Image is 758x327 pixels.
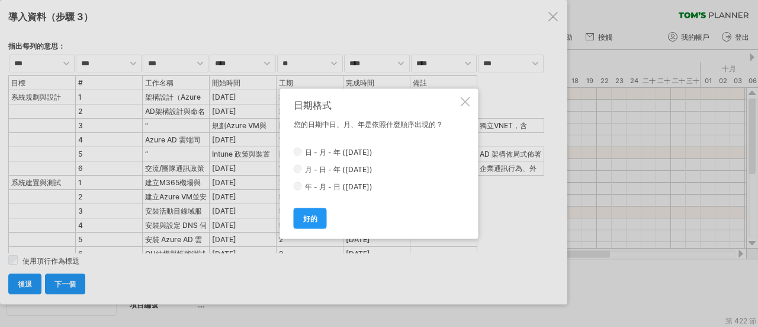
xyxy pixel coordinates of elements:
[305,147,372,156] font: 日 - 月 - 年 ([DATE])
[294,119,443,128] font: 您的日期中日、月、年是依照什麼順序出現的？
[294,208,327,228] a: 好的
[305,164,372,173] font: 月 - 日 - 年 ([DATE])
[294,99,332,110] font: 日期格式
[303,214,317,223] font: 好的
[305,182,372,191] font: 年 - 月 - 日 ([DATE])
